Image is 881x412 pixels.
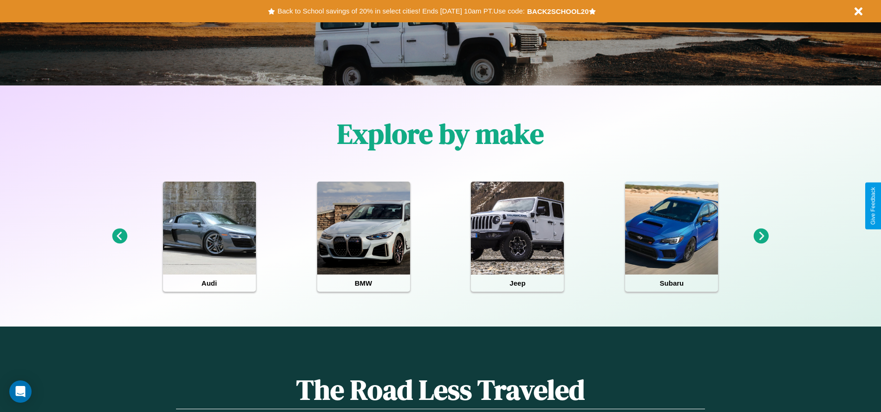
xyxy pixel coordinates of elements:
div: Open Intercom Messenger [9,380,32,403]
div: Give Feedback [870,187,876,225]
h1: The Road Less Traveled [176,371,705,409]
h4: Subaru [625,275,718,292]
button: Back to School savings of 20% in select cities! Ends [DATE] 10am PT.Use code: [275,5,527,18]
h4: Audi [163,275,256,292]
h4: BMW [317,275,410,292]
b: BACK2SCHOOL20 [527,7,589,15]
h1: Explore by make [337,115,544,153]
h4: Jeep [471,275,564,292]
